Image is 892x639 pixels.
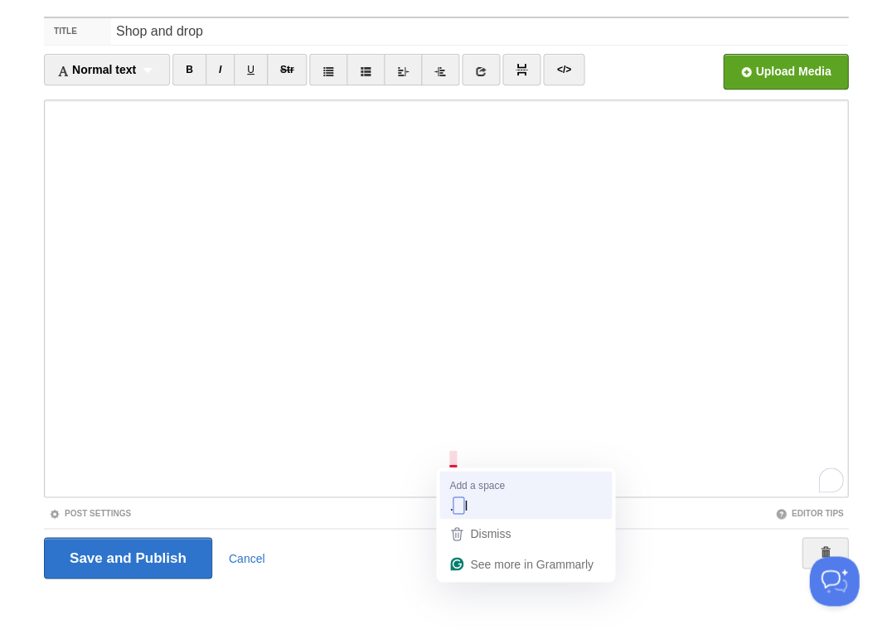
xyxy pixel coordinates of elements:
a: </> [543,54,584,85]
input: Save and Publish [44,537,212,578]
label: Title [44,18,111,45]
a: B [172,54,206,85]
img: pagebreak-icon.png [516,64,527,75]
a: I [206,54,235,85]
a: Cancel [229,551,265,564]
del: Str [280,64,294,75]
span: Normal text [57,63,136,76]
a: Post Settings [49,508,131,517]
iframe: Help Scout Beacon - Open [809,556,859,606]
a: U [234,54,268,85]
a: Editor Tips [775,508,843,517]
a: Str [267,54,308,85]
